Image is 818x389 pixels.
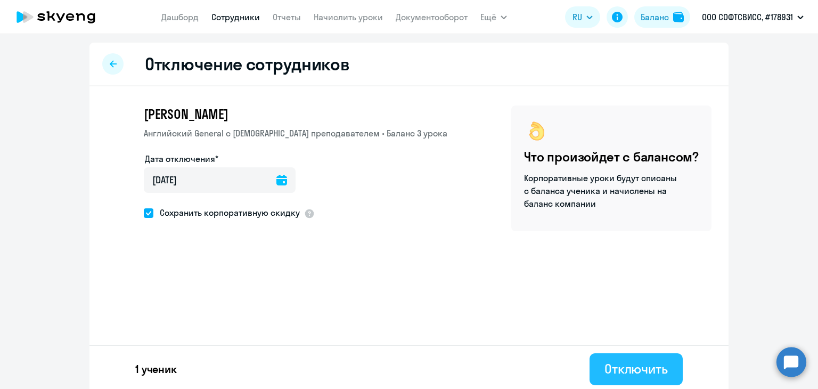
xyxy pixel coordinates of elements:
span: Ещё [480,11,496,23]
a: Сотрудники [211,12,260,22]
a: Документооборот [396,12,468,22]
div: Отключить [604,360,668,377]
label: Дата отключения* [145,152,218,165]
button: RU [565,6,600,28]
span: [PERSON_NAME] [144,106,228,123]
button: Отключить [590,353,683,385]
p: ООО СОФТСВИСС, #178931 [702,11,793,23]
input: дд.мм.гггг [144,167,296,193]
div: Баланс [641,11,669,23]
button: Ещё [480,6,507,28]
p: Английский General с [DEMOGRAPHIC_DATA] преподавателем • Баланс 3 урока [144,127,447,140]
h2: Отключение сотрудников [145,53,349,75]
img: ok [524,118,550,144]
button: ООО СОФТСВИСС, #178931 [697,4,809,30]
button: Балансbalance [634,6,690,28]
a: Дашборд [161,12,199,22]
a: Отчеты [273,12,301,22]
a: Начислить уроки [314,12,383,22]
p: 1 ученик [135,362,177,377]
img: balance [673,12,684,22]
p: Корпоративные уроки будут списаны с баланса ученика и начислены на баланс компании [524,172,678,210]
span: RU [572,11,582,23]
h4: Что произойдет с балансом? [524,148,699,165]
span: Сохранить корпоративную скидку [153,206,300,219]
